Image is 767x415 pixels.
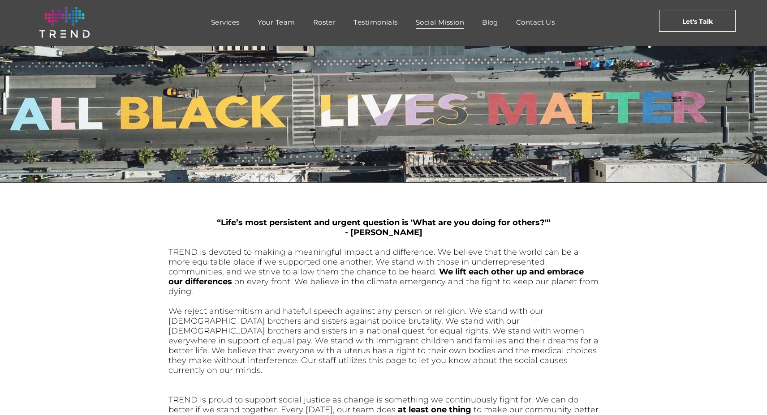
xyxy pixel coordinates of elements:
span: at least one thing [398,405,471,415]
span: TREND is devoted to making a meaningful impact and difference. We believe that the world can be a... [168,247,579,277]
a: Contact Us [507,16,564,29]
span: - [PERSON_NAME] [345,227,422,237]
span: Let's Talk [682,10,713,33]
span: We reject antisemitism and hateful speech against any person or religion. We stand with our [DEMO... [168,306,599,375]
a: Roster [304,16,345,29]
a: Let's Talk [659,10,736,32]
a: Blog [473,16,507,29]
a: Social Mission [407,16,473,29]
span: TREND is proud to support social justice as change is something we continuously fight for. We can... [168,395,578,415]
a: Services [202,16,249,29]
a: Your Team [249,16,304,29]
a: Testimonials [345,16,406,29]
img: logo [39,7,90,38]
span: “Life’s most persistent and urgent question is 'What are you doing for others?'“ [217,218,551,227]
span: We lift each other up and embrace our differences [168,267,584,287]
span: on every front. We believe in the climate emergency and the fight to keep our planet from dying. [168,277,599,296]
